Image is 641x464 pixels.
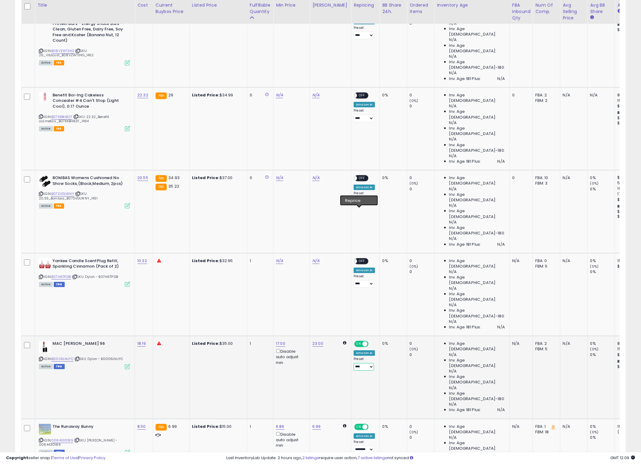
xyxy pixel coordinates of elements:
div: N/A [563,424,583,429]
div: 0 [512,175,528,181]
span: 2025-10-10 12:09 GMT [610,455,635,461]
span: Inv. Age [DEMOGRAPHIC_DATA]: [449,175,505,186]
div: FBM: 2 [535,98,555,103]
span: FBM [54,282,65,287]
b: Listed Price: [192,175,220,181]
span: ON [355,424,362,429]
span: Inv. Age 181 Plus: [449,159,481,164]
span: Inv. Age [DEMOGRAPHIC_DATA]-180: [449,59,505,70]
div: FBA: 2 [535,92,555,98]
span: Inv. Age [DEMOGRAPHIC_DATA]-180: [449,391,505,402]
span: ON [355,341,362,347]
small: FBA [156,184,167,190]
div: Amazon AI [354,433,375,439]
a: 6.99 [312,424,321,430]
span: Inv. Age [DEMOGRAPHIC_DATA]-180: [449,142,505,153]
span: N/A [497,159,505,164]
small: FBA [156,424,167,431]
div: $37.00 [192,175,242,181]
a: 22.32 [137,92,148,98]
div: 0 [410,435,434,440]
div: Disable auto adjust min [276,431,305,448]
div: Num of Comp. [535,2,557,15]
a: N/A [276,175,283,181]
span: 35.22 [168,183,179,189]
small: (0%) [590,264,598,269]
div: 1 [250,258,269,264]
a: 0064430189 [51,438,73,443]
div: 0 [410,186,434,192]
a: Terms of Use [52,455,78,461]
a: 10.32 [137,258,147,264]
small: (0%) [410,264,418,269]
div: N/A [563,258,583,264]
span: 34.93 [168,175,180,181]
div: N/A [590,92,610,98]
div: Preset: [354,440,375,454]
span: Inv. Age [DEMOGRAPHIC_DATA]: [449,258,505,269]
div: Cost [137,2,150,9]
small: Amazon Fees. [617,9,621,14]
div: 0% [590,424,615,429]
div: Inventory Age [437,2,507,9]
a: 2 listings [302,455,319,461]
div: seller snap | | [6,455,105,461]
div: FBA: 2 [535,341,555,346]
span: Inv. Age [DEMOGRAPHIC_DATA]: [449,374,505,385]
span: | SKU: Dylan - B07H6TP2B1 [72,274,118,279]
div: ASIN: [39,424,130,454]
div: 1 [250,341,269,346]
span: | SKU: [PERSON_NAME] - 0064430189 [39,438,118,447]
div: 0 [410,92,434,98]
span: N/A [449,120,456,126]
div: 0 [410,424,434,429]
span: Inv. Age [DEMOGRAPHIC_DATA]: [449,424,505,435]
span: FBA [54,126,64,131]
div: Preset: [354,191,375,205]
a: N/A [312,175,320,181]
b: Yankee Candle ScentPlug Refill, Sparkling Cinnamon (Pack of 2) [53,258,126,271]
span: Inv. Age [DEMOGRAPHIC_DATA]: [449,126,505,137]
div: Preset: [354,274,375,288]
span: All listings currently available for purchase on Amazon [39,282,53,287]
div: 0% [382,92,402,98]
div: $15.00 [192,424,242,429]
b: MAC [PERSON_NAME] 96 [53,341,126,348]
div: 0% [590,269,615,275]
div: Disable auto adjust min [276,348,305,365]
span: OFF [357,93,367,98]
span: N/A [497,407,505,413]
div: 0% [590,341,615,346]
div: N/A [563,341,583,346]
span: N/A [449,286,456,291]
span: N/A [449,37,456,43]
a: B07XXBH8ZF [51,114,72,119]
a: B0006LNJYC [51,356,74,362]
div: Last InventoryLab Update: 2 hours ago, require user action, not synced. [226,455,635,461]
div: Preset: [354,109,375,122]
div: 0% [590,258,615,264]
div: 0% [382,341,402,346]
div: Listed Price [192,2,245,9]
div: FBA: 10 [535,175,555,181]
div: [PERSON_NAME] [312,2,348,9]
span: | SKU: Dylan - B0006LNJYC [74,356,123,361]
span: N/A [449,402,456,407]
a: 8.50 [137,424,146,430]
span: Inv. Age [DEMOGRAPHIC_DATA]: [449,208,505,219]
span: N/A [449,153,456,159]
span: Inv. Age [DEMOGRAPHIC_DATA]: [449,109,505,120]
div: FBM: 5 [535,264,555,269]
div: Preset: [354,357,375,371]
div: FBA: 1 [535,424,555,429]
span: OFF [368,424,377,429]
img: 41KKYObQyFL._SL40_.jpg [39,258,51,270]
small: (0%) [410,347,418,351]
div: Avg Selling Price [563,2,585,21]
span: N/A [449,203,456,208]
div: 0 [410,341,434,346]
span: All listings currently available for purchase on Amazon [39,60,53,65]
a: 7 active listings [358,455,387,461]
div: Ordered Items [410,2,432,15]
small: FBA [156,92,167,99]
